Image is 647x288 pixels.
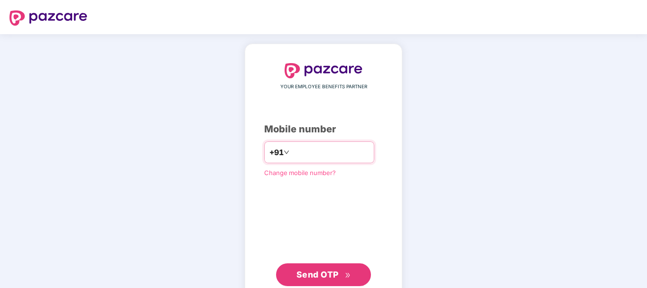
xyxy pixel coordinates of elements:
img: logo [285,63,362,78]
span: down [284,149,289,155]
span: YOUR EMPLOYEE BENEFITS PARTNER [280,83,367,91]
img: logo [9,10,87,26]
span: double-right [345,272,351,279]
span: Send OTP [296,269,339,279]
div: Mobile number [264,122,383,137]
a: Change mobile number? [264,169,336,177]
button: Send OTPdouble-right [276,263,371,286]
span: +91 [269,147,284,158]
